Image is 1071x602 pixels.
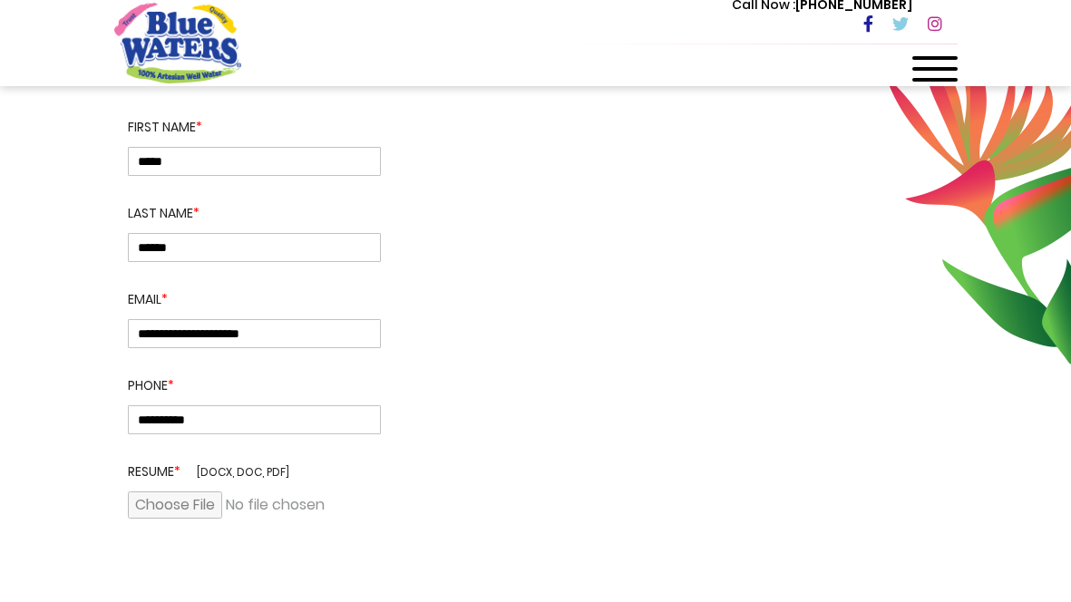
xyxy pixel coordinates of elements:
[128,262,382,319] label: Email
[885,36,1071,364] img: career-intro-leaves.png
[128,348,382,405] label: Phone
[128,176,382,233] label: Last Name
[128,434,382,491] label: Resume
[197,464,289,480] span: [docx, doc, pdf]
[128,118,382,147] label: First name
[114,3,241,83] a: store logo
